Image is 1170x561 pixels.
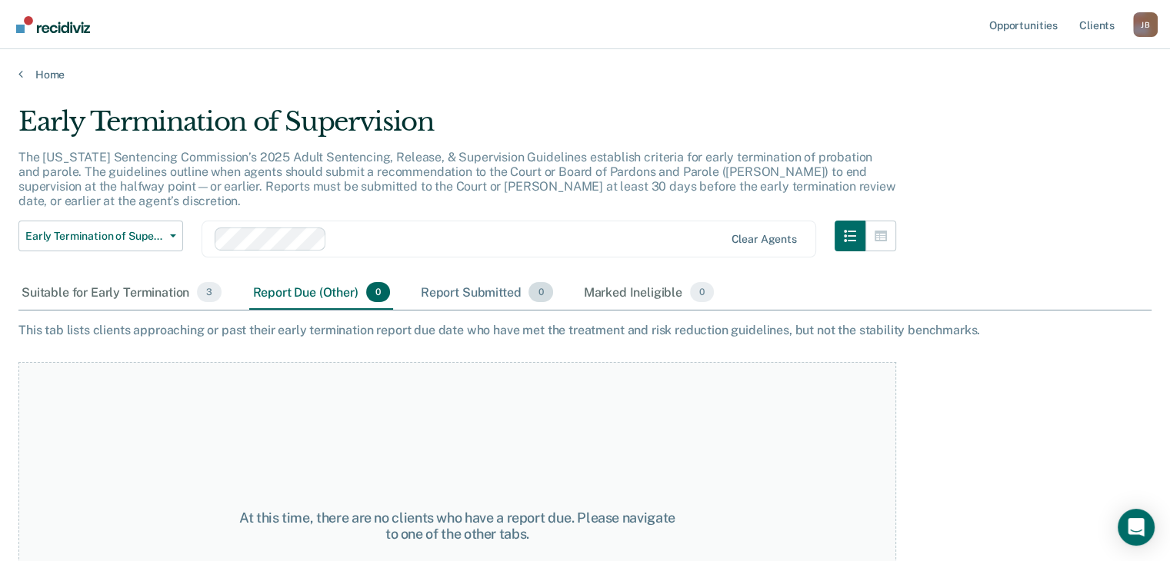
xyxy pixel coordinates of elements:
span: 0 [690,282,714,302]
div: Suitable for Early Termination3 [18,276,225,310]
p: The [US_STATE] Sentencing Commission’s 2025 Adult Sentencing, Release, & Supervision Guidelines e... [18,150,895,209]
div: Report Submitted0 [418,276,556,310]
div: Clear agents [731,233,796,246]
div: This tab lists clients approaching or past their early termination report due date who have met t... [18,323,1152,337]
span: 3 [197,282,222,302]
div: At this time, there are no clients who have a report due. Please navigate to one of the other tabs. [238,510,676,543]
button: Profile dropdown button [1133,12,1158,37]
div: Open Intercom Messenger [1118,509,1155,546]
div: Early Termination of Supervision [18,106,896,150]
div: Report Due (Other)0 [249,276,392,310]
span: 0 [366,282,390,302]
a: Home [18,68,1152,81]
img: Recidiviz [16,16,90,33]
span: Early Termination of Supervision [25,230,164,243]
div: Marked Ineligible0 [581,276,718,310]
div: J B [1133,12,1158,37]
span: 0 [528,282,552,302]
button: Early Termination of Supervision [18,221,183,251]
